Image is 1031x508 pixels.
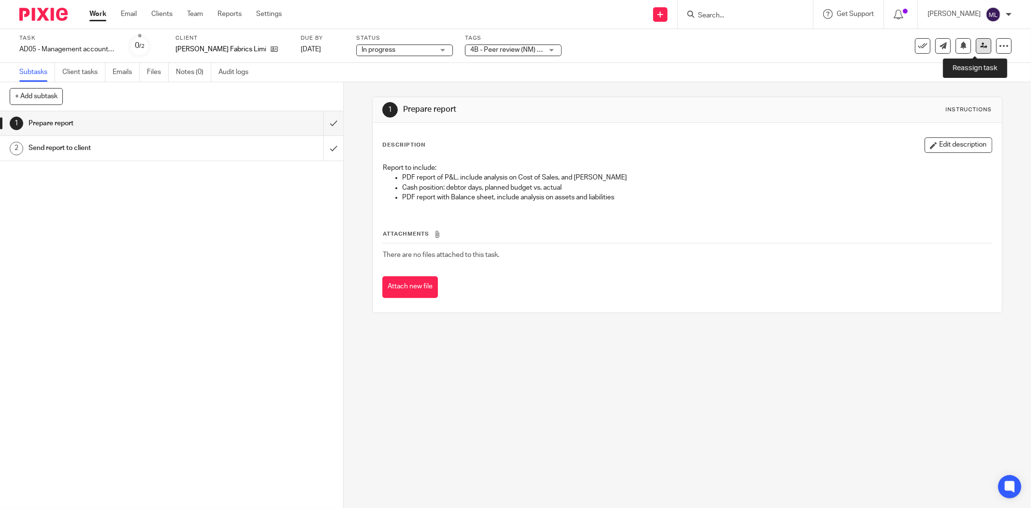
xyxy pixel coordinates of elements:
span: 4B - Peer review (NM) + 1 [470,46,546,53]
label: Task [19,34,116,42]
a: Audit logs [218,63,256,82]
label: Tags [465,34,562,42]
small: /2 [139,44,145,49]
p: Cash position: debtor days, planned budget vs. actual [402,183,992,193]
p: [PERSON_NAME] Fabrics Limited [175,45,266,54]
span: [DATE] [301,46,321,53]
a: Emails [113,63,140,82]
a: Reports [218,9,242,19]
h1: Send report to client [29,141,219,155]
a: Client tasks [62,63,105,82]
p: Description [382,141,425,149]
div: AD05 - Management accounts (monthly) - August 31, 2025 [19,45,116,54]
h1: Prepare report [29,116,219,131]
button: Edit description [925,137,992,153]
p: PDF report of P&L, include analysis on Cost of Sales, and [PERSON_NAME] [402,173,992,182]
span: In progress [362,46,395,53]
div: AD05 - Management accounts (monthly) - [DATE] [19,45,116,54]
a: Clients [151,9,173,19]
span: Get Support [837,11,874,17]
p: [PERSON_NAME] [928,9,981,19]
span: There are no files attached to this task. [383,252,499,258]
div: 2 [10,142,23,155]
span: Attachments [383,231,429,237]
img: Pixie [19,8,68,21]
h1: Prepare report [403,105,708,115]
a: Email [121,9,137,19]
a: Notes (0) [176,63,211,82]
div: Instructions [946,106,992,114]
div: 0 [135,40,145,51]
button: + Add subtask [10,88,63,105]
div: 1 [382,102,398,118]
p: Report to include: [383,163,992,173]
a: Settings [256,9,282,19]
label: Status [356,34,453,42]
a: Work [89,9,106,19]
div: 1 [10,117,23,130]
input: Search [697,12,784,20]
label: Due by [301,34,344,42]
label: Client [175,34,289,42]
img: svg%3E [986,7,1001,22]
button: Attach new file [382,276,438,298]
a: Team [187,9,203,19]
a: Files [147,63,169,82]
p: PDF report with Balance sheet, include analysis on assets and liabilities [402,193,992,202]
a: Subtasks [19,63,55,82]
